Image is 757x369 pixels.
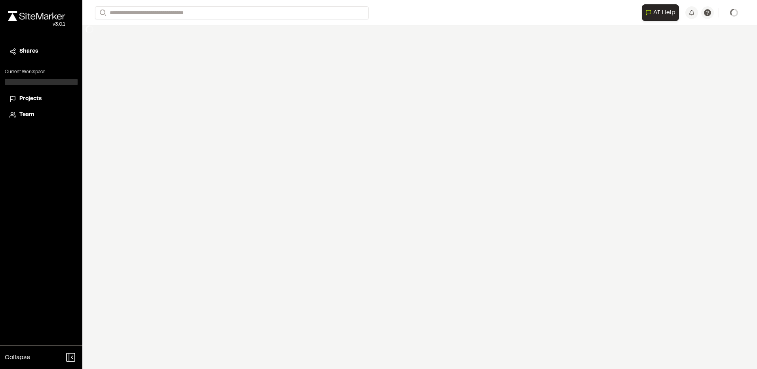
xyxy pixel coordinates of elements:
[5,68,78,76] p: Current Workspace
[8,11,65,21] img: rebrand.png
[642,4,682,21] div: Open AI Assistant
[653,8,675,17] span: AI Help
[19,110,34,119] span: Team
[10,47,73,56] a: Shares
[10,95,73,103] a: Projects
[642,4,679,21] button: Open AI Assistant
[10,110,73,119] a: Team
[8,21,65,28] div: Oh geez...please don't...
[5,353,30,362] span: Collapse
[19,95,42,103] span: Projects
[95,6,109,19] button: Search
[19,47,38,56] span: Shares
